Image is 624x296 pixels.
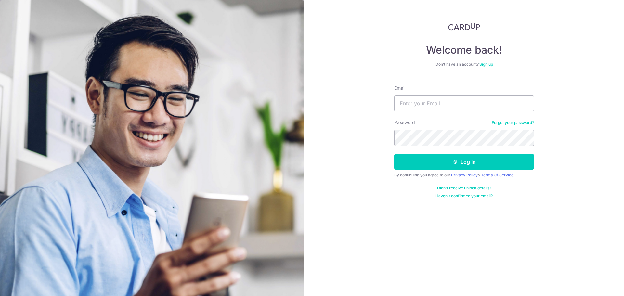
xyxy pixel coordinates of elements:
[451,173,478,177] a: Privacy Policy
[437,186,491,191] a: Didn't receive unlock details?
[492,120,534,125] a: Forgot your password?
[394,95,534,111] input: Enter your Email
[481,173,513,177] a: Terms Of Service
[435,193,493,199] a: Haven't confirmed your email?
[448,23,480,31] img: CardUp Logo
[394,62,534,67] div: Don’t have an account?
[394,173,534,178] div: By continuing you agree to our &
[394,119,415,126] label: Password
[394,44,534,57] h4: Welcome back!
[394,154,534,170] button: Log in
[479,62,493,67] a: Sign up
[394,85,405,91] label: Email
